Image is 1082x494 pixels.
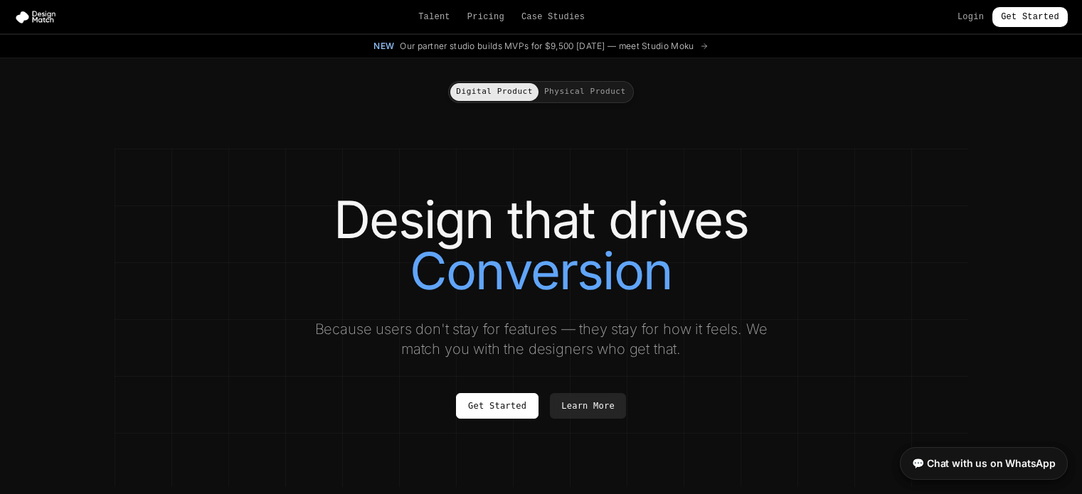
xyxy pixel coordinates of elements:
a: Get Started [992,7,1068,27]
button: Physical Product [539,83,632,101]
span: Our partner studio builds MVPs for $9,500 [DATE] — meet Studio Moku [400,41,694,52]
a: 💬 Chat with us on WhatsApp [900,447,1068,480]
span: New [373,41,394,52]
a: Pricing [467,11,504,23]
a: Learn More [550,393,626,419]
button: Digital Product [450,83,539,101]
span: Conversion [410,245,672,296]
a: Talent [418,11,450,23]
a: Get Started [456,393,539,419]
a: Case Studies [521,11,585,23]
img: Design Match [14,10,63,24]
h1: Design that drives [143,194,940,296]
a: Login [958,11,984,23]
p: Because users don't stay for features — they stay for how it feels. We match you with the designe... [302,319,780,359]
